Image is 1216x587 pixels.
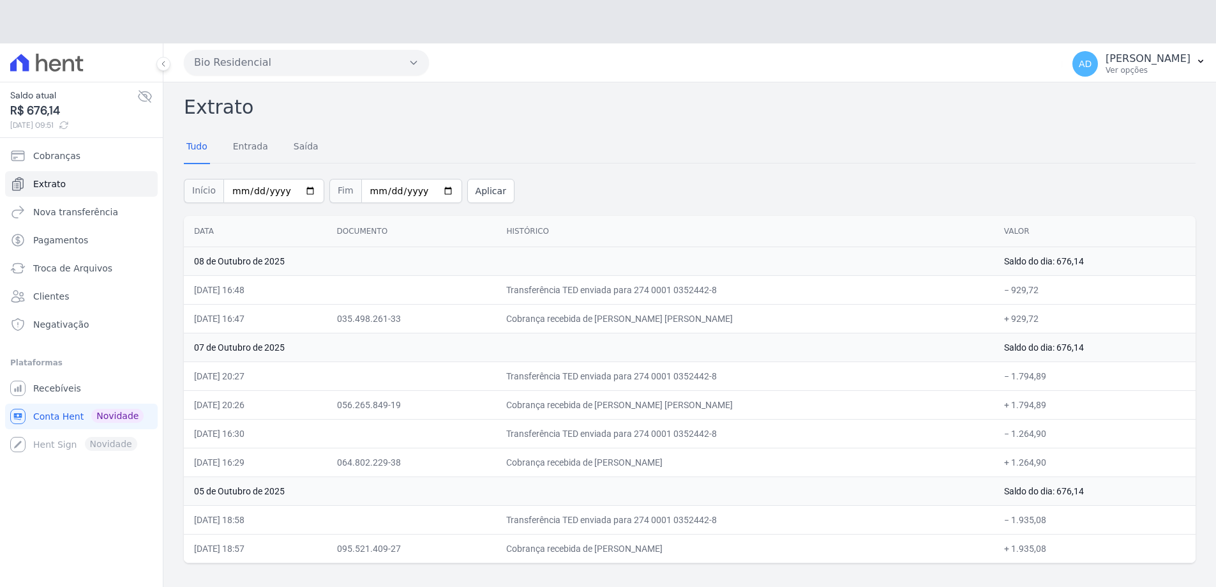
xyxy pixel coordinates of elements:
td: 07 de Outubro de 2025 [184,333,994,362]
td: − 1.794,89 [994,362,1196,390]
a: Negativação [5,312,158,337]
p: Ver opções [1106,65,1190,75]
p: [PERSON_NAME] [1106,52,1190,65]
td: [DATE] 20:26 [184,390,327,419]
a: Conta Hent Novidade [5,404,158,429]
td: Cobrança recebida de [PERSON_NAME] [PERSON_NAME] [496,304,993,333]
td: [DATE] 16:47 [184,304,327,333]
td: Saldo do dia: 676,14 [994,247,1196,275]
td: Transferência TED enviada para 274 0001 0352442-8 [496,275,993,304]
button: AD [PERSON_NAME] Ver opções [1062,46,1216,82]
span: Clientes [33,290,69,303]
th: Documento [327,216,497,247]
nav: Sidebar [10,143,153,457]
span: AD [1079,59,1092,68]
td: 056.265.849-19 [327,390,497,419]
td: 08 de Outubro de 2025 [184,247,994,275]
span: Conta Hent [33,410,84,423]
span: Recebíveis [33,382,81,395]
button: Aplicar [467,179,514,203]
a: Entrada [230,131,271,164]
td: − 929,72 [994,275,1196,304]
span: Pagamentos [33,234,88,247]
a: Cobranças [5,143,158,169]
a: Tudo [184,131,210,164]
span: Saldo atual [10,89,137,102]
span: Negativação [33,318,89,331]
td: Transferência TED enviada para 274 0001 0352442-8 [496,362,993,390]
td: + 1.935,08 [994,534,1196,563]
td: Transferência TED enviada para 274 0001 0352442-8 [496,419,993,448]
td: [DATE] 18:57 [184,534,327,563]
td: [DATE] 18:58 [184,505,327,534]
span: Troca de Arquivos [33,262,112,275]
div: Plataformas [10,355,153,370]
td: Saldo do dia: 676,14 [994,476,1196,505]
span: [DATE] 09:51 [10,119,137,131]
td: 035.498.261-33 [327,304,497,333]
td: Cobrança recebida de [PERSON_NAME] [PERSON_NAME] [496,390,993,419]
span: R$ 676,14 [10,102,137,119]
a: Nova transferência [5,199,158,225]
a: Clientes [5,284,158,309]
td: 064.802.229-38 [327,448,497,476]
td: [DATE] 20:27 [184,362,327,390]
td: Transferência TED enviada para 274 0001 0352442-8 [496,505,993,534]
span: Nova transferência [33,206,118,218]
td: Cobrança recebida de [PERSON_NAME] [496,534,993,563]
button: Bio Residencial [184,50,429,75]
a: Recebíveis [5,376,158,401]
iframe: Intercom live chat [13,544,43,574]
h2: Extrato [184,93,1196,121]
td: [DATE] 16:48 [184,275,327,304]
a: Extrato [5,171,158,197]
td: [DATE] 16:30 [184,419,327,448]
td: 095.521.409-27 [327,534,497,563]
a: Troca de Arquivos [5,255,158,281]
td: + 1.794,89 [994,390,1196,419]
span: Extrato [33,178,66,190]
td: + 1.264,90 [994,448,1196,476]
td: Cobrança recebida de [PERSON_NAME] [496,448,993,476]
span: Cobranças [33,149,80,162]
th: Histórico [496,216,993,247]
th: Data [184,216,327,247]
td: Saldo do dia: 676,14 [994,333,1196,362]
a: Pagamentos [5,227,158,253]
span: Fim [329,179,361,203]
td: [DATE] 16:29 [184,448,327,476]
span: Início [184,179,223,203]
span: Novidade [91,409,144,423]
td: + 929,72 [994,304,1196,333]
td: − 1.264,90 [994,419,1196,448]
th: Valor [994,216,1196,247]
a: Saída [291,131,321,164]
td: 05 de Outubro de 2025 [184,476,994,505]
td: − 1.935,08 [994,505,1196,534]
